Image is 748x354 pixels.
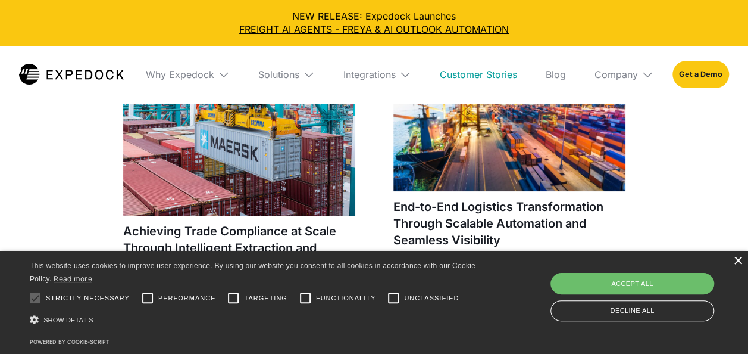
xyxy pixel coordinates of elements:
[343,69,396,80] div: Integrations
[733,257,742,266] div: Close
[550,300,714,321] div: Decline all
[258,69,299,80] div: Solutions
[393,61,625,273] a: End-to-End Logistics Transformation Through Scalable Automation and Seamless Visibility[DATE]
[10,10,738,36] div: NEW RELEASE: Expedock Launches
[430,46,527,103] a: Customer Stories
[672,61,729,88] a: Get a Demo
[123,223,355,273] h1: Achieving Trade Compliance at Scale Through Intelligent Extraction and Classification
[30,262,475,284] span: This website uses cookies to improve user experience. By using our website you consent to all coo...
[30,339,109,345] a: Powered by cookie-script
[585,46,663,103] div: Company
[249,46,324,103] div: Solutions
[536,46,575,103] a: Blog
[54,274,92,283] a: Read more
[30,312,477,328] div: Show details
[688,297,748,354] iframe: Chat Widget
[123,61,355,297] a: Achieving Trade Compliance at Scale Through Intelligent Extraction and Classification[DATE]
[393,198,625,249] h1: End-to-End Logistics Transformation Through Scalable Automation and Seamless Visibility
[10,23,738,36] a: FREIGHT AI AGENTS - FREYA & AI OUTLOOK AUTOMATION
[46,293,130,303] span: Strictly necessary
[158,293,216,303] span: Performance
[594,69,638,80] div: Company
[316,293,375,303] span: Functionality
[43,316,93,324] span: Show details
[550,273,714,294] div: Accept all
[146,69,214,80] div: Why Expedock
[334,46,421,103] div: Integrations
[244,293,287,303] span: Targeting
[404,293,459,303] span: Unclassified
[136,46,239,103] div: Why Expedock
